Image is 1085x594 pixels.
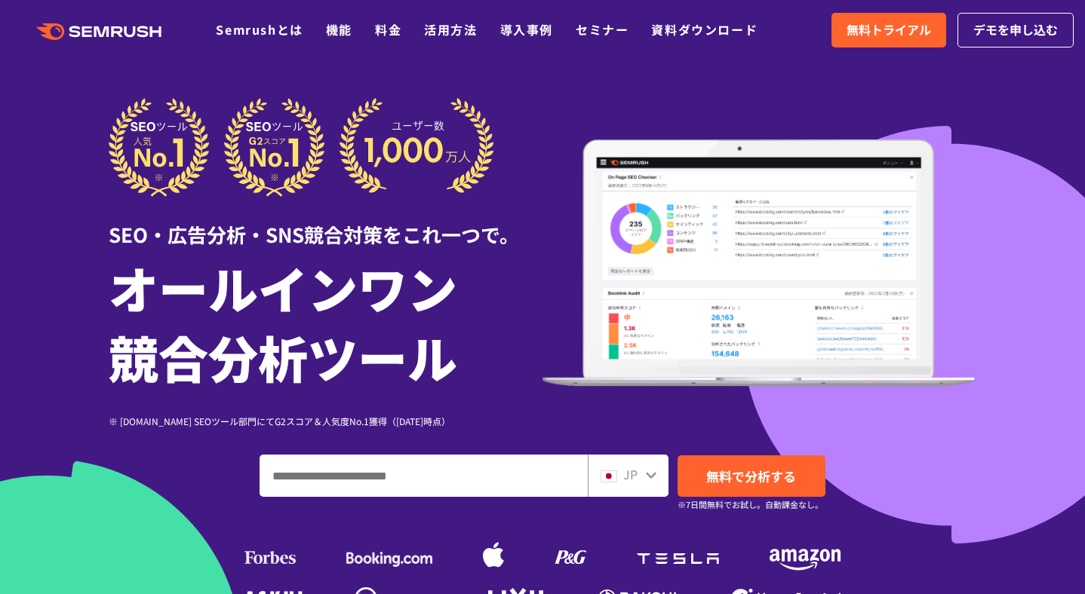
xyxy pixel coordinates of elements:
[109,197,542,249] div: SEO・広告分析・SNS競合対策をこれ一つで。
[831,13,946,47] a: 無料トライアル
[678,498,823,512] small: ※7日間無料でお試し。自動課金なし。
[651,20,758,38] a: 資料ダウンロード
[109,414,542,428] div: ※ [DOMAIN_NAME] SEOツール部門にてG2スコア＆人気度No.1獲得（[DATE]時点）
[109,253,542,391] h1: オールインワン 競合分析ツール
[678,455,825,497] a: 無料で分析する
[500,20,553,38] a: 導入事例
[576,20,629,38] a: セミナー
[623,465,638,483] span: JP
[216,20,303,38] a: Semrushとは
[260,455,587,496] input: ドメイン、キーワードまたはURLを入力してください
[326,20,352,38] a: 機能
[957,13,1074,47] a: デモを申し込む
[424,20,477,38] a: 活用方法
[973,20,1058,40] span: デモを申し込む
[847,20,931,40] span: 無料トライアル
[706,467,796,485] span: 無料で分析する
[375,20,401,38] a: 料金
